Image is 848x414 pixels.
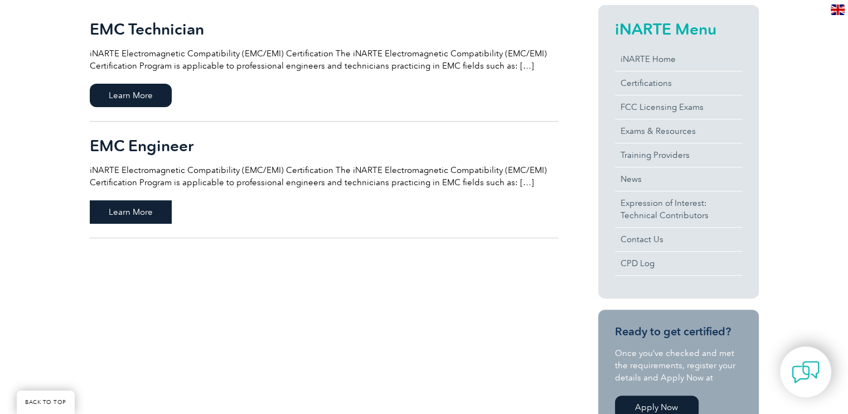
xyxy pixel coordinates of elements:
[615,119,742,143] a: Exams & Resources
[615,47,742,71] a: iNARTE Home
[90,164,558,189] p: iNARTE Electromagnetic Compatibility (EMC/EMI) Certification The iNARTE Electromagnetic Compatibi...
[831,4,845,15] img: en
[615,228,742,251] a: Contact Us
[90,5,558,122] a: EMC Technician iNARTE Electromagnetic Compatibility (EMC/EMI) Certification The iNARTE Electromag...
[17,391,75,414] a: BACK TO TOP
[615,143,742,167] a: Training Providers
[615,71,742,95] a: Certifications
[615,95,742,119] a: FCC Licensing Exams
[90,122,558,238] a: EMC Engineer iNARTE Electromagnetic Compatibility (EMC/EMI) Certification The iNARTE Electromagne...
[90,137,558,155] h2: EMC Engineer
[90,47,558,72] p: iNARTE Electromagnetic Compatibility (EMC/EMI) Certification The iNARTE Electromagnetic Compatibi...
[90,84,172,107] span: Learn More
[90,20,558,38] h2: EMC Technician
[615,252,742,275] a: CPD Log
[615,347,742,384] p: Once you’ve checked and met the requirements, register your details and Apply Now at
[792,358,820,386] img: contact-chat.png
[90,200,172,224] span: Learn More
[615,325,742,339] h3: Ready to get certified?
[615,191,742,227] a: Expression of Interest:Technical Contributors
[615,20,742,38] h2: iNARTE Menu
[615,167,742,191] a: News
